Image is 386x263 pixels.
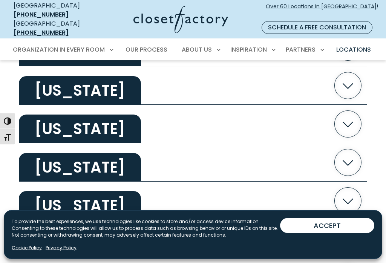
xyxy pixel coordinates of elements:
span: Organization in Every Room [13,45,105,54]
span: Locations [336,45,371,54]
button: [US_STATE] [19,105,367,144]
h2: [US_STATE] [19,153,141,182]
a: [PHONE_NUMBER] [14,28,69,37]
nav: Primary Menu [8,39,378,60]
div: [GEOGRAPHIC_DATA] [14,1,96,19]
h2: [US_STATE] [19,115,141,144]
button: [US_STATE] [19,67,367,105]
div: [GEOGRAPHIC_DATA] [14,19,96,37]
a: Schedule a Free Consultation [262,21,372,34]
a: [PHONE_NUMBER] [14,10,69,19]
a: Privacy Policy [46,245,77,251]
p: To provide the best experiences, we use technologies like cookies to store and/or access device i... [12,218,280,239]
span: About Us [182,45,212,54]
img: Closet Factory Logo [133,6,228,33]
span: Our Process [126,45,167,54]
button: [US_STATE] [19,144,367,182]
span: Inspiration [230,45,267,54]
button: [US_STATE] [19,182,367,220]
span: Partners [286,45,316,54]
a: Cookie Policy [12,245,42,251]
h2: [US_STATE] [19,191,141,220]
h2: [US_STATE] [19,76,141,105]
span: Over 60 Locations in [GEOGRAPHIC_DATA]! [266,3,378,18]
button: ACCEPT [280,218,374,233]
